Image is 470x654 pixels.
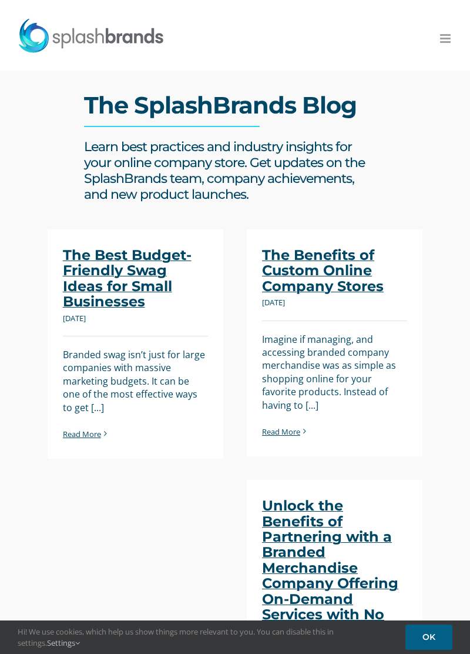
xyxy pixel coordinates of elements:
a: Settings [47,638,80,648]
a: Unlock the Benefits of Partnering with a Branded Merchandise Company Offering On-Demand Services ... [262,497,398,638]
a: The Best Budget-Friendly Swag Ideas for Small Businesses [63,246,192,310]
h3: Learn best practices and industry insights for your online company store. Get updates on the Spla... [84,139,377,202]
a: Toggle mobile menu [440,32,452,45]
p: Imagine if managing, and accessing branded company merchandise was as simple as shopping online f... [262,333,407,412]
h1: The SplashBrands Blog [84,94,377,117]
img: SplashBrands.com Logo [18,18,164,53]
span: Hi! We use cookies, which help us show things more relevant to you. You can disable this in setti... [18,626,388,648]
a: More on The Benefits of Custom Online Company Stores [262,426,300,437]
a: More on The Best Budget-Friendly Swag Ideas for Small Businesses [63,429,101,439]
p: Branded swag isn’t just for large companies with massive marketing budgets. It can be one of the ... [63,348,208,414]
a: The Benefits of Custom Online Company Stores [262,246,384,295]
span: [DATE] [262,297,285,308]
span: [DATE] [63,313,86,323]
a: OK [405,625,452,650]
